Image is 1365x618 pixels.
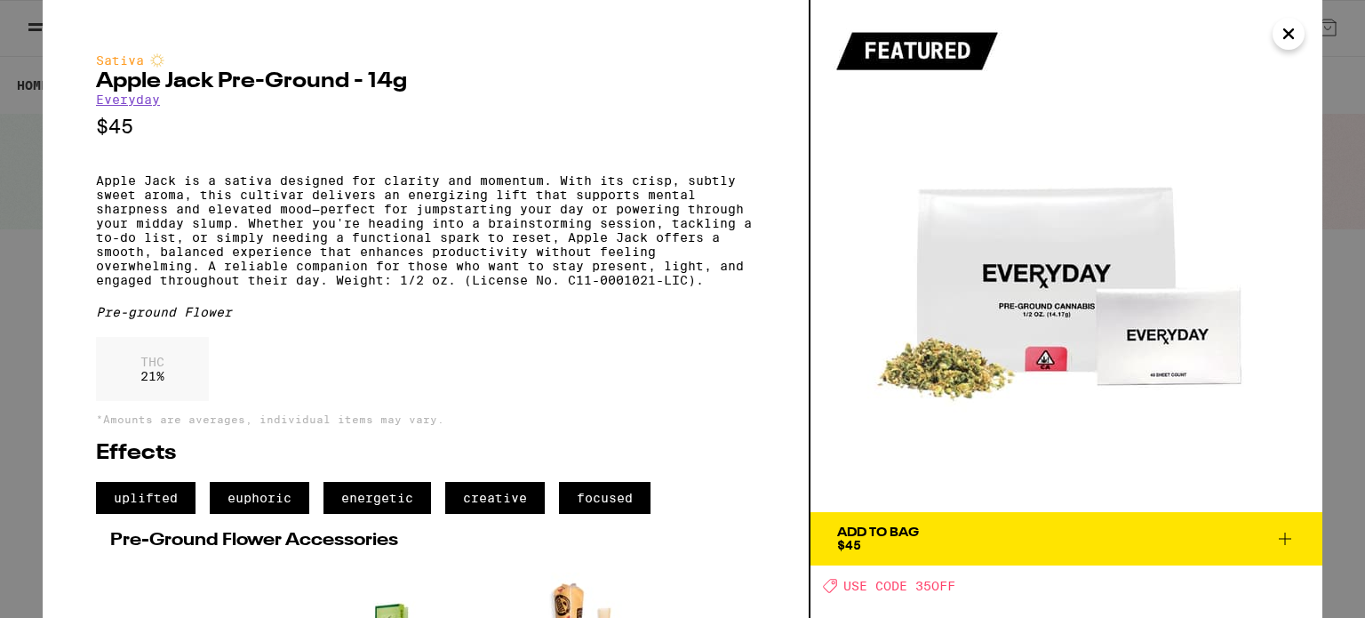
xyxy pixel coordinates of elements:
p: $45 [96,116,755,138]
p: *Amounts are averages, individual items may vary. [96,413,755,425]
span: $45 [837,538,861,552]
p: THC [140,355,164,369]
h2: Apple Jack Pre-Ground - 14g [96,71,755,92]
span: uplifted [96,482,196,514]
div: Add To Bag [837,526,919,539]
span: USE CODE 35OFF [843,579,955,593]
span: creative [445,482,545,514]
h2: Pre-Ground Flower Accessories [110,532,741,550]
img: sativaColor.svg [150,53,164,68]
p: Apple Jack is a sativa designed for clarity and momentum. With its crisp, subtly sweet aroma, thi... [96,173,755,287]
button: Close [1273,18,1305,50]
div: Sativa [96,53,755,68]
div: Pre-ground Flower [96,305,755,319]
a: Everyday [96,92,160,107]
button: Add To Bag$45 [810,512,1322,566]
div: 21 % [96,337,209,401]
span: euphoric [210,482,309,514]
h2: Effects [96,443,755,464]
span: focused [559,482,651,514]
span: energetic [323,482,431,514]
